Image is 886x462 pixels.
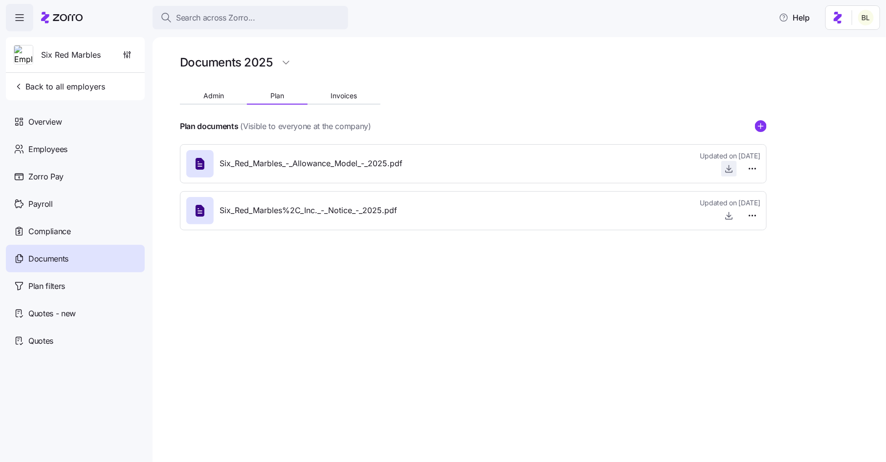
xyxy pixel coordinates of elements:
[220,157,402,170] span: Six_Red_Marbles_-_Allowance_Model_-_2025.pdf
[176,12,255,24] span: Search across Zorro...
[28,335,53,347] span: Quotes
[28,198,53,210] span: Payroll
[28,171,64,183] span: Zorro Pay
[180,55,272,70] h1: Documents 2025
[28,225,71,238] span: Compliance
[779,12,810,23] span: Help
[6,135,145,163] a: Employees
[180,121,239,132] h4: Plan documents
[153,6,348,29] button: Search across Zorro...
[700,198,760,208] span: Updated on [DATE]
[6,218,145,245] a: Compliance
[241,120,371,132] span: (Visible to everyone at the company)
[6,190,145,218] a: Payroll
[14,45,33,65] img: Employer logo
[6,327,145,354] a: Quotes
[28,253,68,265] span: Documents
[220,204,397,217] span: Six_Red_Marbles%2C_Inc._-_Notice_-_2025.pdf
[28,143,67,155] span: Employees
[6,272,145,300] a: Plan filters
[270,92,284,99] span: Plan
[700,151,760,161] span: Updated on [DATE]
[28,308,76,320] span: Quotes - new
[6,108,145,135] a: Overview
[6,300,145,327] a: Quotes - new
[755,120,767,132] svg: add icon
[203,92,224,99] span: Admin
[771,8,818,27] button: Help
[858,10,874,25] img: 2fabda6663eee7a9d0b710c60bc473af
[28,280,65,292] span: Plan filters
[28,116,62,128] span: Overview
[6,245,145,272] a: Documents
[41,49,101,61] span: Six Red Marbles
[331,92,357,99] span: Invoices
[14,81,105,92] span: Back to all employers
[6,163,145,190] a: Zorro Pay
[10,77,109,96] button: Back to all employers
